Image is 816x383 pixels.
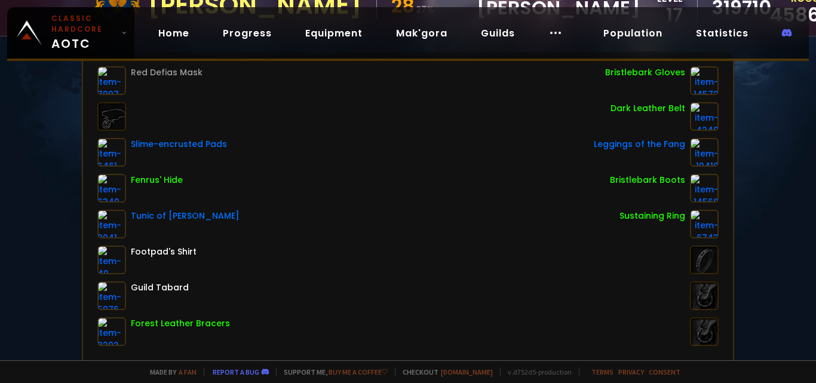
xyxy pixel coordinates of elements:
[97,66,126,95] img: item-7997
[690,210,719,238] img: item-6743
[131,138,227,151] div: Slime-encrusted Pads
[594,138,685,151] div: Leggings of the Fang
[131,66,203,79] div: Red Defias Mask
[386,21,457,45] a: Mak'gora
[686,21,758,45] a: Statistics
[619,210,685,222] div: Sustaining Ring
[500,367,572,376] span: v. d752d5 - production
[131,317,230,330] div: Forest Leather Bracers
[97,210,126,238] img: item-2041
[605,66,685,79] div: Bristlebark Gloves
[51,13,116,53] span: AOTC
[640,6,683,24] div: 17
[131,246,197,258] div: Footpad's Shirt
[131,281,189,294] div: Guild Tabard
[416,4,434,16] small: 27 %
[395,367,493,376] span: Checkout
[97,281,126,310] img: item-5976
[179,367,197,376] a: a fan
[690,174,719,203] img: item-14568
[97,174,126,203] img: item-6340
[143,367,197,376] span: Made by
[618,367,644,376] a: Privacy
[610,174,685,186] div: Bristlebark Boots
[7,7,134,59] a: Classic HardcoreAOTC
[591,367,613,376] a: Terms
[149,21,199,45] a: Home
[296,21,372,45] a: Equipment
[276,367,388,376] span: Support me,
[690,102,719,131] img: item-4249
[213,367,259,376] a: Report a bug
[51,13,116,35] small: Classic Hardcore
[131,174,183,186] div: Fenrus' Hide
[649,367,680,376] a: Consent
[329,367,388,376] a: Buy me a coffee
[97,246,126,274] img: item-49
[97,138,126,167] img: item-6461
[594,21,672,45] a: Population
[213,21,281,45] a: Progress
[690,138,719,167] img: item-10410
[97,317,126,346] img: item-3202
[441,367,493,376] a: [DOMAIN_NAME]
[131,210,240,222] div: Tunic of [PERSON_NAME]
[471,21,524,45] a: Guilds
[611,102,685,115] div: Dark Leather Belt
[690,66,719,95] img: item-14572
